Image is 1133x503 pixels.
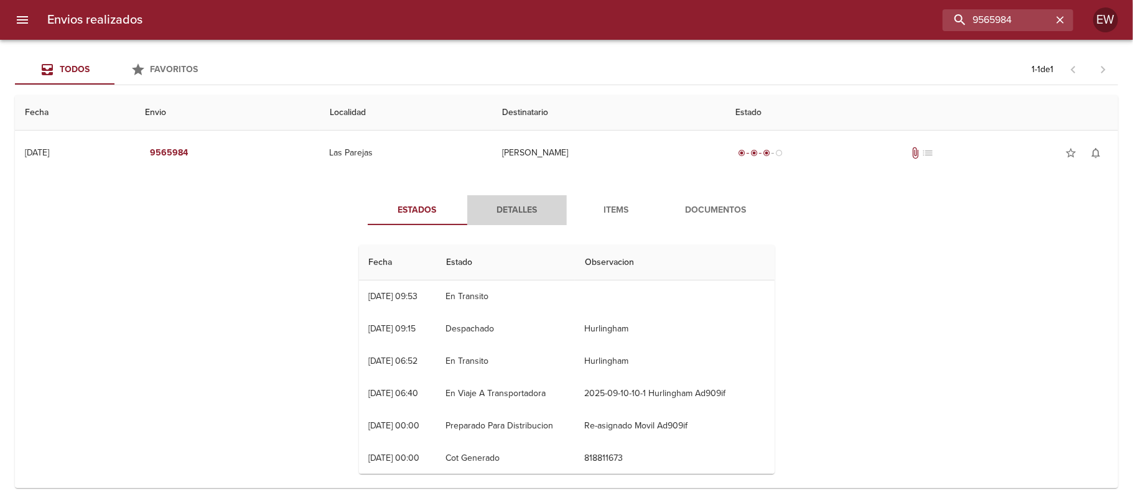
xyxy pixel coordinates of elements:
div: Tabs detalle de guia [368,195,766,225]
td: Las Parejas [320,131,492,175]
span: Items [574,203,659,218]
div: EW [1093,7,1118,32]
td: Preparado Para Distribucion [436,410,575,442]
td: 2025-09-10-10-1 Hurlingham Ad909if [575,377,775,410]
td: En Viaje A Transportadora [436,377,575,410]
span: Estados [375,203,460,218]
td: Re-asignado Movil Ad909if [575,410,775,442]
th: Fecha [359,245,436,280]
td: Cot Generado [436,442,575,474]
span: radio_button_unchecked [775,149,783,157]
span: star_border [1065,147,1077,159]
th: Estado [436,245,575,280]
div: [DATE] 06:40 [369,388,419,399]
td: [PERSON_NAME] [492,131,725,175]
button: Activar notificaciones [1083,141,1108,165]
span: Favoritos [151,64,198,75]
td: En Transito [436,345,575,377]
span: Tiene documentos adjuntos [909,147,921,159]
button: 9565984 [145,142,193,165]
td: En Transito [436,280,575,313]
span: Detalles [475,203,559,218]
div: Tabs Envios [15,55,214,85]
th: Fecha [15,95,135,131]
span: radio_button_checked [738,149,745,157]
div: [DATE] 09:53 [369,291,418,302]
th: Envio [135,95,319,131]
em: 9565984 [150,145,188,161]
th: Estado [725,95,1118,131]
span: notifications_none [1089,147,1102,159]
td: Hurlingham [575,345,775,377]
span: Documentos [674,203,758,218]
th: Localidad [320,95,492,131]
th: Destinatario [492,95,725,131]
div: [DATE] 00:00 [369,453,420,463]
td: Hurlingham [575,313,775,345]
div: En viaje [735,147,785,159]
span: Todos [60,64,90,75]
div: [DATE] 00:00 [369,420,420,431]
div: [DATE] [25,147,49,158]
th: Observacion [575,245,775,280]
button: Agregar a favoritos [1058,141,1083,165]
span: radio_button_checked [750,149,758,157]
span: Pagina siguiente [1088,55,1118,85]
td: Despachado [436,313,575,345]
div: [DATE] 09:15 [369,323,416,334]
span: No tiene pedido asociado [921,147,934,159]
div: [DATE] 06:52 [369,356,418,366]
p: 1 - 1 de 1 [1032,63,1053,76]
h6: Envios realizados [47,10,142,30]
span: Pagina anterior [1058,63,1088,75]
table: Tabla de envíos del cliente [15,95,1118,499]
span: radio_button_checked [763,149,770,157]
td: 818811673 [575,442,775,474]
input: buscar [943,9,1052,31]
button: menu [7,5,37,35]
